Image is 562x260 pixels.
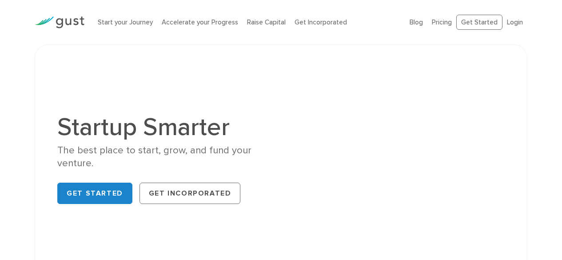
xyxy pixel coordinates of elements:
[432,18,452,26] a: Pricing
[295,18,347,26] a: Get Incorporated
[456,15,502,30] a: Get Started
[162,18,238,26] a: Accelerate your Progress
[35,16,84,28] img: Gust Logo
[98,18,153,26] a: Start your Journey
[507,18,523,26] a: Login
[57,144,274,170] div: The best place to start, grow, and fund your venture.
[140,183,241,204] a: Get Incorporated
[247,18,286,26] a: Raise Capital
[57,183,132,204] a: Get Started
[410,18,423,26] a: Blog
[57,115,274,140] h1: Startup Smarter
